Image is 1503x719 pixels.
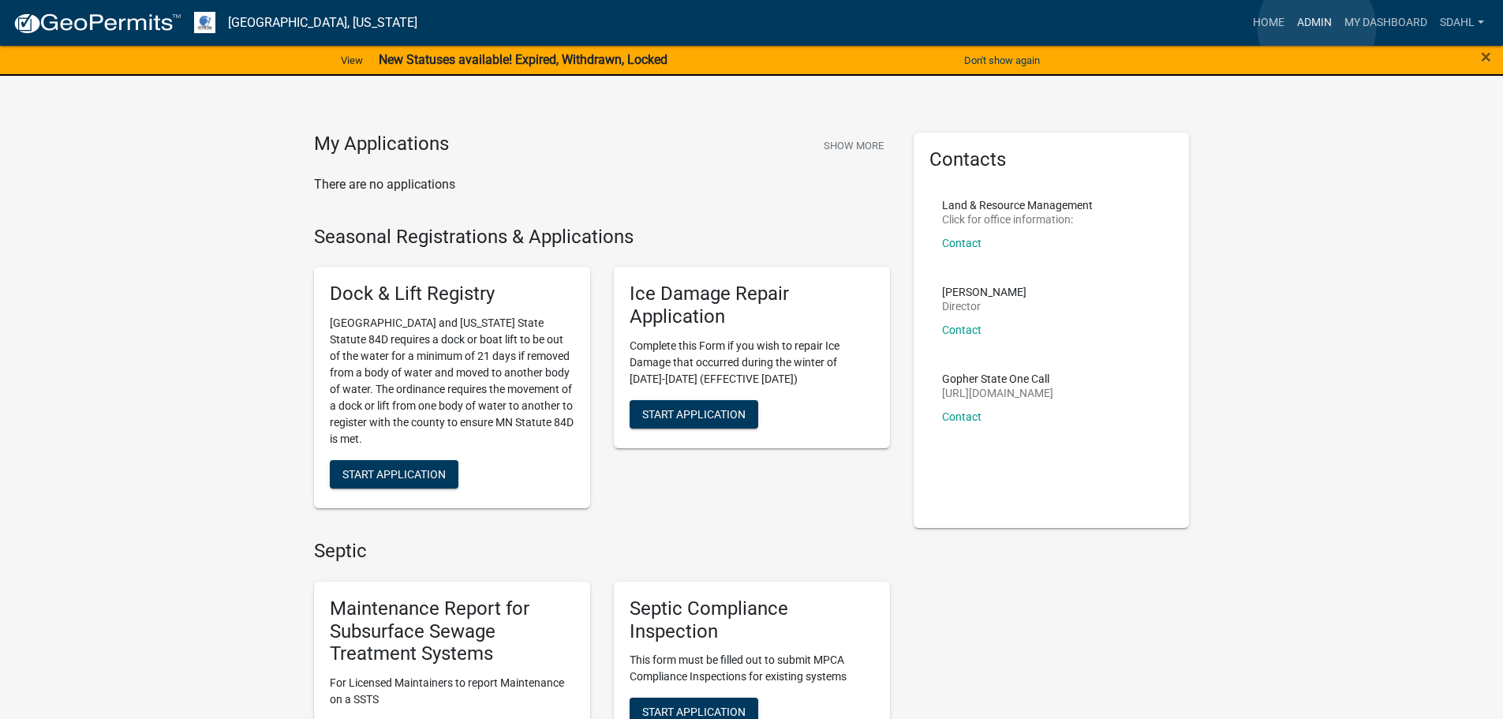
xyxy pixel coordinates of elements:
a: Contact [942,324,981,336]
a: Contact [942,237,981,249]
button: Start Application [330,460,458,489]
p: For Licensed Maintainers to report Maintenance on a SSTS [330,675,574,708]
p: Land & Resource Management [942,200,1093,211]
p: Click for office information: [942,214,1093,225]
p: Complete this Form if you wish to repair Ice Damage that occurred during the winter of [DATE]-[DA... [630,338,874,388]
a: Home [1247,8,1291,38]
h5: Contacts [929,148,1174,171]
p: This form must be filled out to submit MPCA Compliance Inspections for existing systems [630,652,874,685]
img: Otter Tail County, Minnesota [194,12,215,33]
button: Start Application [630,400,758,429]
strong: New Statuses available! Expired, Withdrawn, Locked [379,52,667,67]
h4: Seasonal Registrations & Applications [314,226,890,249]
span: Start Application [642,706,746,718]
p: Gopher State One Call [942,373,1053,384]
span: × [1481,46,1491,68]
h5: Ice Damage Repair Application [630,283,874,328]
button: Don't show again [958,47,1046,73]
p: [URL][DOMAIN_NAME] [942,388,1053,399]
h4: My Applications [314,133,449,156]
h5: Dock & Lift Registry [330,283,574,305]
a: [GEOGRAPHIC_DATA], [US_STATE] [228,9,417,36]
button: Show More [817,133,890,159]
a: Contact [942,410,981,423]
p: [PERSON_NAME] [942,286,1026,298]
p: There are no applications [314,175,890,194]
h5: Maintenance Report for Subsurface Sewage Treatment Systems [330,597,574,665]
button: Close [1481,47,1491,66]
p: [GEOGRAPHIC_DATA] and [US_STATE] State Statute 84D requires a dock or boat lift to be out of the ... [330,315,574,448]
span: Start Application [342,468,446,481]
span: Start Application [642,407,746,420]
h5: Septic Compliance Inspection [630,597,874,643]
a: sdahl [1434,8,1490,38]
p: Director [942,301,1026,312]
a: My Dashboard [1338,8,1434,38]
h4: Septic [314,540,890,563]
a: View [335,47,369,73]
a: Admin [1291,8,1338,38]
